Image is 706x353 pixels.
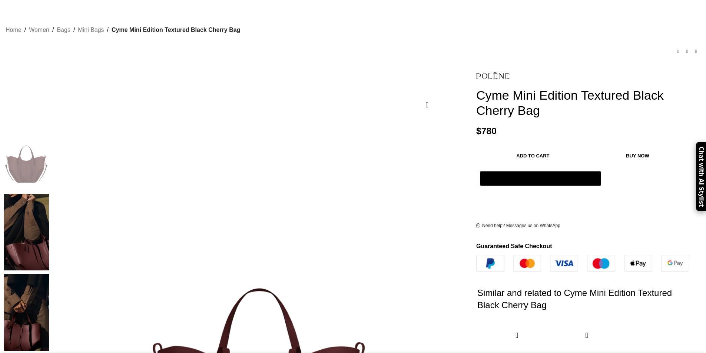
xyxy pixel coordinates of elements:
nav: Breadcrumb [6,25,240,35]
iframe: Moldura de finalização de compra segura e rápida [478,190,603,208]
img: Polene [476,67,510,84]
img: Polene bags [4,274,49,351]
button: Pay with GPay [480,171,601,186]
span: Cyme Mini Edition Textured Black Cherry Bag [112,25,240,35]
a: Previous product [674,47,683,56]
img: guaranteed-safe-checkout-bordered.j [476,255,689,272]
button: Buy now [590,148,686,164]
a: Home [6,25,21,35]
img: Polene [4,113,49,190]
span: $ [476,126,481,136]
a: Quick view [512,330,521,340]
button: Add to cart [480,148,586,164]
h2: Similar and related to Cyme Mini Edition Textured Black Cherry Bag [477,272,690,326]
a: Quick view [582,330,591,340]
h1: Cyme Mini Edition Textured Black Cherry Bag [476,88,700,118]
a: Bags [57,25,70,35]
img: Polene bag [4,194,49,271]
strong: Guaranteed Safe Checkout [476,243,552,249]
bdi: 780 [476,126,497,136]
a: Mini Bags [78,25,104,35]
a: Women [29,25,49,35]
a: Need help? Messages us on WhatsApp [476,223,560,229]
a: Next product [692,47,700,56]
